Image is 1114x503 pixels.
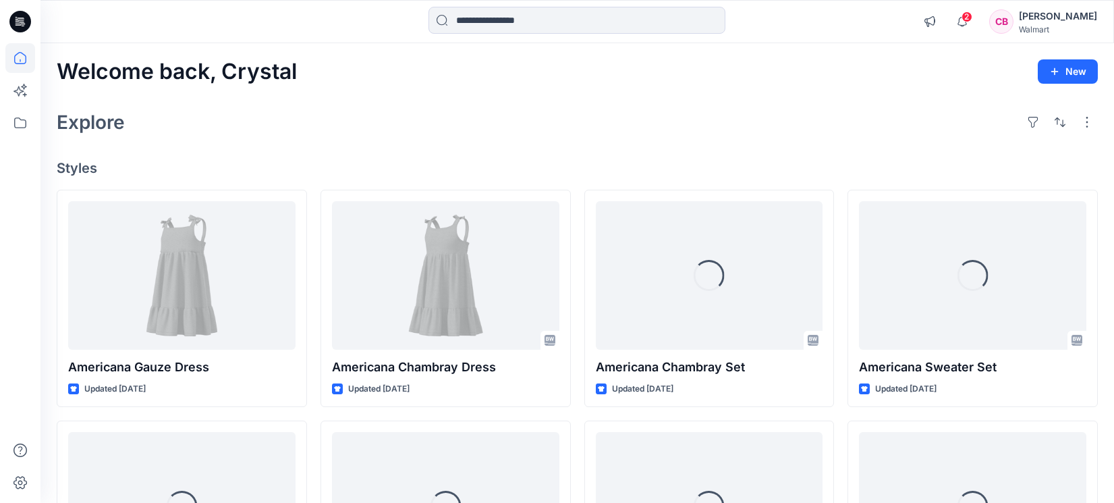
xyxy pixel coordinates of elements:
p: Updated [DATE] [84,382,146,396]
p: Americana Gauze Dress [68,358,296,377]
div: Walmart [1019,24,1097,34]
div: CB [989,9,1013,34]
h2: Explore [57,111,125,133]
button: New [1038,59,1098,84]
p: Updated [DATE] [348,382,410,396]
a: Americana Chambray Dress [332,201,559,350]
div: [PERSON_NAME] [1019,8,1097,24]
a: Americana Gauze Dress [68,201,296,350]
p: Americana Chambray Set [596,358,823,377]
h4: Styles [57,160,1098,176]
h2: Welcome back, Crystal [57,59,297,84]
p: Americana Chambray Dress [332,358,559,377]
span: 2 [962,11,972,22]
p: Updated [DATE] [612,382,673,396]
p: Updated [DATE] [875,382,937,396]
p: Americana Sweater Set [859,358,1086,377]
